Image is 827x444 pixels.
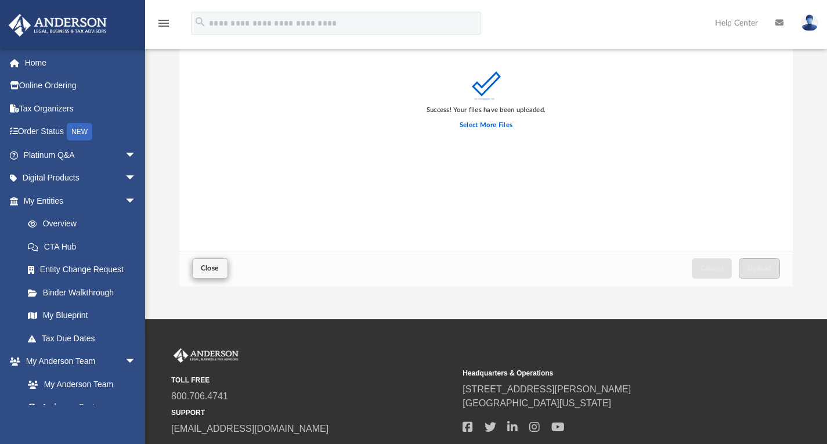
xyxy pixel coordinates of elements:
[460,120,512,131] label: Select More Files
[8,97,154,120] a: Tax Organizers
[171,391,228,401] a: 800.706.4741
[125,189,148,213] span: arrow_drop_down
[125,143,148,167] span: arrow_drop_down
[8,350,148,373] a: My Anderson Teamarrow_drop_down
[8,189,154,212] a: My Entitiesarrow_drop_down
[157,16,171,30] i: menu
[8,74,154,98] a: Online Ordering
[8,120,154,144] a: Order StatusNEW
[171,348,241,363] img: Anderson Advisors Platinum Portal
[16,281,154,304] a: Binder Walkthrough
[157,22,171,30] a: menu
[171,407,454,418] small: SUPPORT
[5,14,110,37] img: Anderson Advisors Platinum Portal
[16,396,148,419] a: Anderson System
[125,350,148,374] span: arrow_drop_down
[8,143,154,167] a: Platinum Q&Aarrow_drop_down
[16,212,154,236] a: Overview
[700,265,724,272] span: Cancel
[463,398,611,408] a: [GEOGRAPHIC_DATA][US_STATE]
[192,258,228,279] button: Close
[16,373,142,396] a: My Anderson Team
[16,327,154,350] a: Tax Due Dates
[692,258,732,279] button: Cancel
[801,15,818,31] img: User Pic
[16,258,154,281] a: Entity Change Request
[16,304,148,327] a: My Blueprint
[125,167,148,190] span: arrow_drop_down
[8,51,154,74] a: Home
[427,105,546,115] div: Success! Your files have been uploaded.
[201,265,219,272] span: Close
[171,424,328,434] a: [EMAIL_ADDRESS][DOMAIN_NAME]
[747,265,772,272] span: Upload
[463,384,631,394] a: [STREET_ADDRESS][PERSON_NAME]
[16,235,154,258] a: CTA Hub
[67,123,92,140] div: NEW
[194,16,207,28] i: search
[463,368,746,378] small: Headquarters & Operations
[8,167,154,190] a: Digital Productsarrow_drop_down
[171,375,454,385] small: TOLL FREE
[739,258,781,279] button: Upload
